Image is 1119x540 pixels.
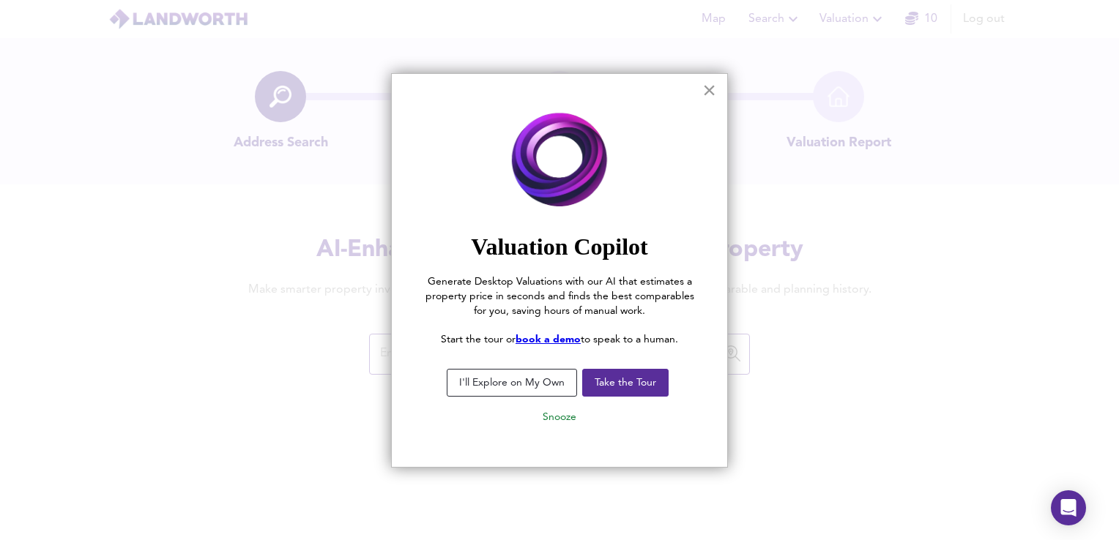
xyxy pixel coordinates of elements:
button: Close [702,78,716,102]
div: Open Intercom Messenger [1051,490,1086,525]
h2: Valuation Copilot [421,233,698,260]
p: Generate Desktop Valuations with our AI that estimates a property price in seconds and finds the ... [421,275,698,318]
button: Snooze [531,404,588,430]
span: to speak to a human. [581,334,678,345]
span: Start the tour or [441,334,516,345]
button: Take the Tour [582,369,669,397]
a: book a demo [516,334,581,345]
button: I'll Explore on My Own [447,369,577,397]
